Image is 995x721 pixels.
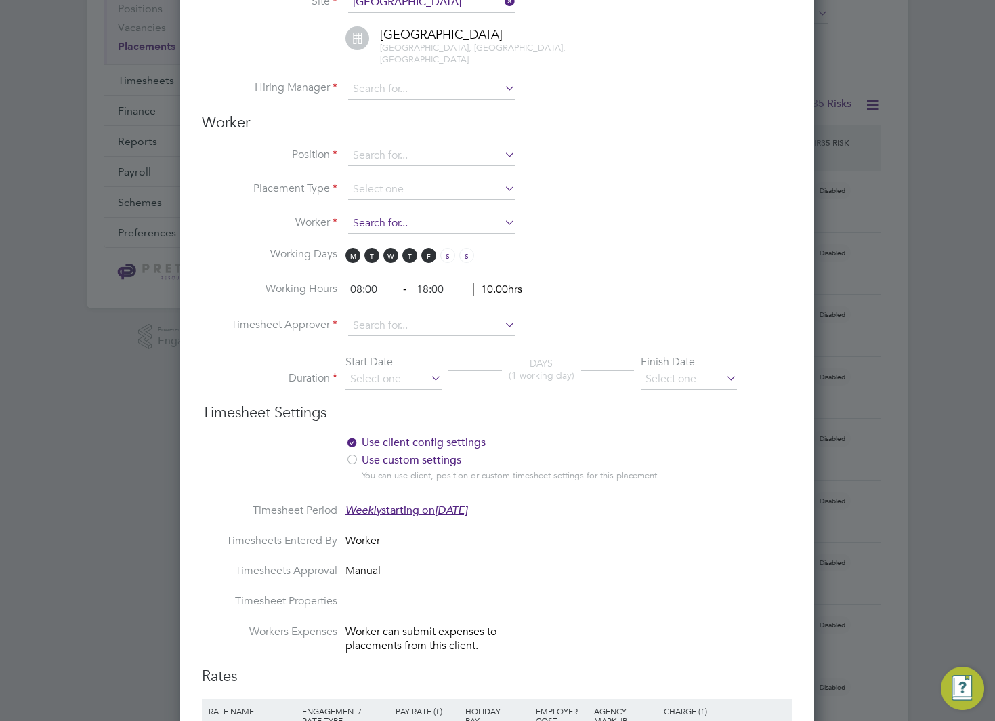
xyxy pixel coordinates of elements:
[345,503,381,517] em: Weekly
[412,278,464,302] input: 17:00
[202,371,337,386] label: Duration
[348,180,515,200] input: Select one
[383,248,398,263] span: W
[345,534,380,548] span: Worker
[502,357,581,382] div: DAYS
[345,503,467,517] span: starting on
[345,248,360,263] span: M
[345,436,681,450] label: Use client config settings
[380,26,503,42] span: [GEOGRAPHIC_DATA]
[364,248,379,263] span: T
[348,79,515,100] input: Search for...
[362,470,691,482] div: You can use client, position or custom timesheet settings for this placement.
[202,247,337,262] label: Working Days
[345,564,381,577] span: Manual
[400,283,409,296] span: ‐
[380,42,566,65] span: [GEOGRAPHIC_DATA], [GEOGRAPHIC_DATA], [GEOGRAPHIC_DATA]
[202,503,337,518] label: Timesheet Period
[402,248,417,263] span: T
[348,213,515,234] input: Search for...
[641,369,737,390] input: Select one
[202,403,792,423] h3: Timesheet Settings
[509,369,574,382] span: (1 working day)
[941,667,984,710] button: Engage Resource Center
[348,594,352,608] span: -
[345,369,442,390] input: Select one
[202,215,337,230] label: Worker
[345,355,442,369] div: Start Date
[348,316,515,336] input: Search for...
[421,248,436,263] span: F
[435,503,467,517] em: [DATE]
[459,248,474,263] span: S
[202,318,337,332] label: Timesheet Approver
[202,594,337,609] label: Timesheet Properties
[348,146,515,166] input: Search for...
[202,81,337,95] label: Hiring Manager
[202,282,337,296] label: Working Hours
[202,534,337,548] label: Timesheets Entered By
[440,248,455,263] span: S
[345,625,496,653] span: Worker can submit expenses to placements from this client.
[345,278,398,302] input: 08:00
[202,667,792,686] h3: Rates
[202,564,337,578] label: Timesheets Approval
[202,625,337,639] label: Workers Expenses
[345,453,681,468] label: Use custom settings
[202,182,337,196] label: Placement Type
[202,148,337,162] label: Position
[641,355,737,369] div: Finish Date
[473,283,522,296] span: 10.00hrs
[202,113,792,133] h3: Worker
